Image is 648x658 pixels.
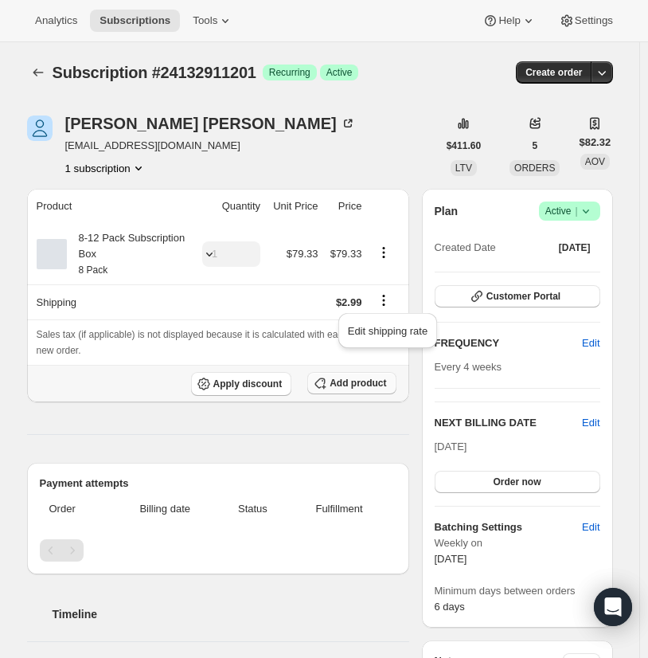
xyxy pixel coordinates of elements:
small: 8 Pack [79,264,108,276]
button: Product actions [65,160,146,176]
span: $2.99 [336,296,362,308]
button: Create order [516,61,591,84]
button: 5 [522,135,547,157]
span: $82.32 [579,135,611,151]
button: Edit [572,515,609,540]
span: Tools [193,14,217,27]
button: Edit shipping rate [343,318,432,343]
button: Shipping actions [371,292,396,309]
span: Every 4 weeks [435,361,502,373]
button: Apply discount [191,372,292,396]
div: [PERSON_NAME] [PERSON_NAME] [65,116,356,131]
span: Analytics [35,14,77,27]
span: Add product [330,377,386,390]
button: Edit [582,415,599,431]
span: [DATE] [559,241,591,254]
span: Edit shipping rate [348,325,427,337]
span: [DATE] [435,553,467,565]
button: $411.60 [437,135,490,157]
button: Settings [549,10,623,32]
span: $79.33 [287,248,318,260]
span: Apply discount [213,378,283,390]
span: Sandi Lynn Scherer [27,116,53,141]
span: 5 [532,139,537,152]
th: Quantity [193,189,265,224]
h2: NEXT BILLING DATE [435,415,583,431]
span: Help [498,14,520,27]
button: Customer Portal [435,285,600,307]
div: 8-12 Pack Subscription Box [67,230,189,278]
h2: Plan [435,203,459,219]
span: ORDERS [514,163,555,174]
span: Edit [582,519,599,535]
span: Settings [575,14,613,27]
span: Subscriptions [100,14,170,27]
h2: Timeline [53,606,409,622]
span: Created Date [435,240,496,256]
span: Edit [582,335,599,351]
span: Minimum days between orders [435,583,600,599]
span: Weekly on [435,535,600,551]
th: Unit Price [265,189,322,224]
button: Subscriptions [90,10,180,32]
button: Product actions [371,244,396,261]
nav: Pagination [40,539,396,562]
button: Edit [572,331,609,356]
button: Tools [183,10,243,32]
span: [EMAIL_ADDRESS][DOMAIN_NAME] [65,138,356,154]
span: Sales tax (if applicable) is not displayed because it is calculated with each new order. [37,329,349,356]
th: Order [40,492,112,527]
button: Add product [307,372,396,394]
button: Help [473,10,545,32]
button: [DATE] [549,237,600,259]
span: AOV [585,156,605,167]
span: Recurring [269,66,310,79]
span: [DATE] [435,441,467,452]
span: Status [223,501,283,517]
span: | [575,205,577,217]
div: Open Intercom Messenger [594,588,632,626]
h2: FREQUENCY [435,335,583,351]
h2: Payment attempts [40,476,396,492]
th: Product [27,189,194,224]
span: 6 days [435,601,465,613]
h6: Batching Settings [435,519,583,535]
span: Fulfillment [292,501,387,517]
span: Subscription #24132911201 [53,64,256,81]
button: Analytics [25,10,87,32]
span: Active [545,203,594,219]
span: $411.60 [447,139,481,152]
span: LTV [455,163,472,174]
span: Customer Portal [486,290,560,303]
span: $79.33 [330,248,362,260]
th: Price [323,189,367,224]
button: Subscriptions [27,61,49,84]
span: Active [326,66,353,79]
span: Order now [493,476,541,488]
button: Order now [435,471,600,493]
span: Billing date [116,501,213,517]
span: Create order [525,66,582,79]
th: Shipping [27,284,194,319]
